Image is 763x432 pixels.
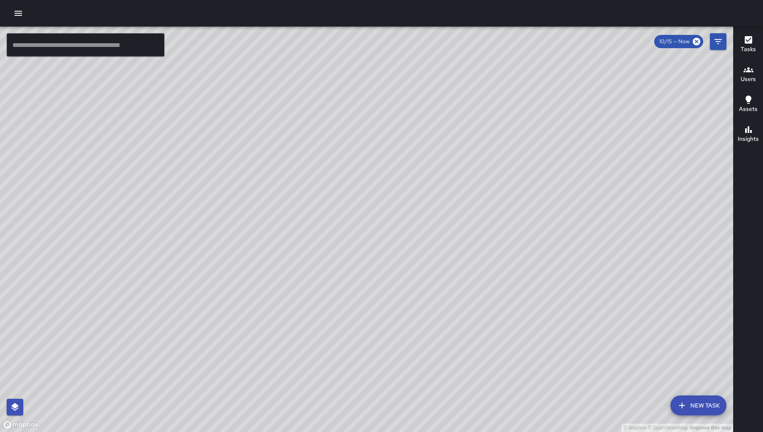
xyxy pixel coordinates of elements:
[741,75,756,84] h6: Users
[654,37,694,46] span: 10/15 — Now
[734,120,763,150] button: Insights
[734,90,763,120] button: Assets
[670,395,726,415] button: New Task
[741,45,756,54] h6: Tasks
[654,35,703,48] div: 10/15 — Now
[738,135,759,144] h6: Insights
[734,30,763,60] button: Tasks
[734,60,763,90] button: Users
[710,33,726,50] button: Filters
[739,105,758,114] h6: Assets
